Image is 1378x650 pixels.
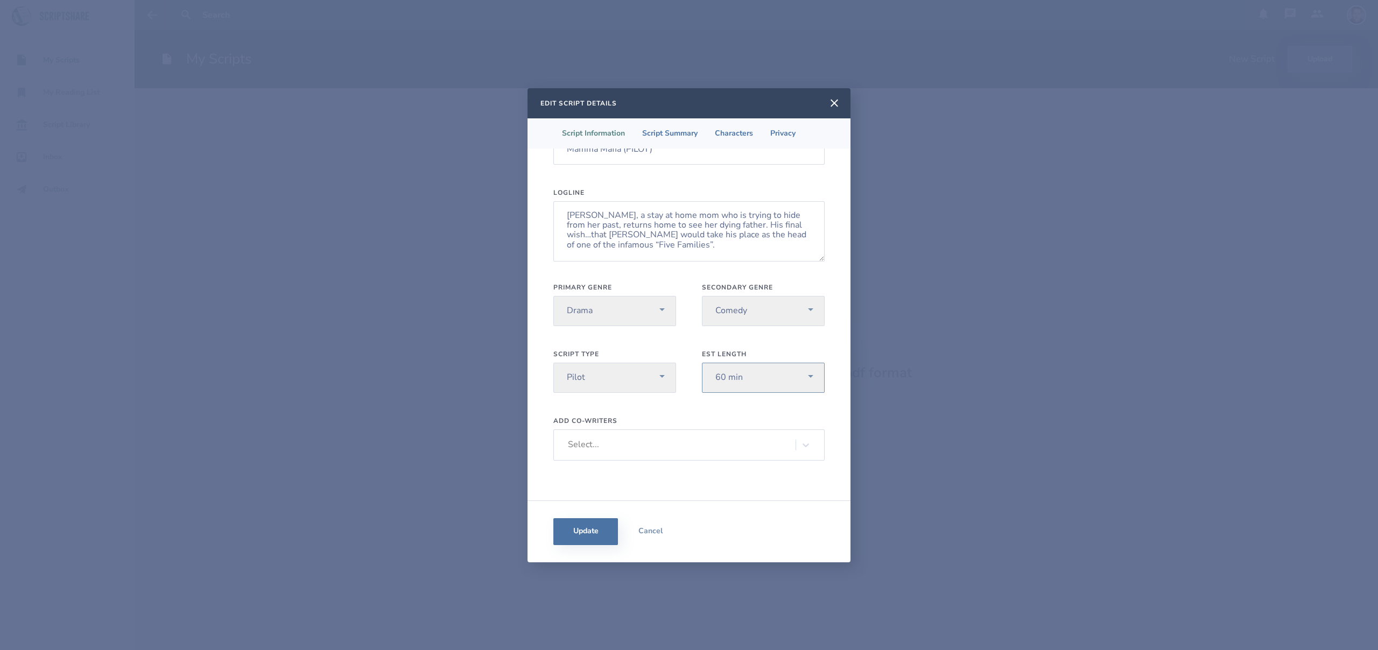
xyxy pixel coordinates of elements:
div: Select... [568,440,599,449]
li: Script Information [553,118,634,149]
label: Logline [553,188,825,197]
label: Secondary Genre [702,283,825,292]
label: Primary Genre [553,283,676,292]
li: Characters [706,118,762,149]
textarea: [PERSON_NAME], a stay at home mom who is trying to hide from her past, returns home to see her dy... [553,201,825,262]
label: Add Co-Writers [553,416,825,425]
h2: Edit Script Details [540,99,617,108]
label: Est Length [702,350,825,358]
label: Script Type [553,350,676,358]
button: Cancel [618,518,683,545]
li: Privacy [762,118,804,149]
li: Script Summary [634,118,706,149]
button: Update [553,518,618,545]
